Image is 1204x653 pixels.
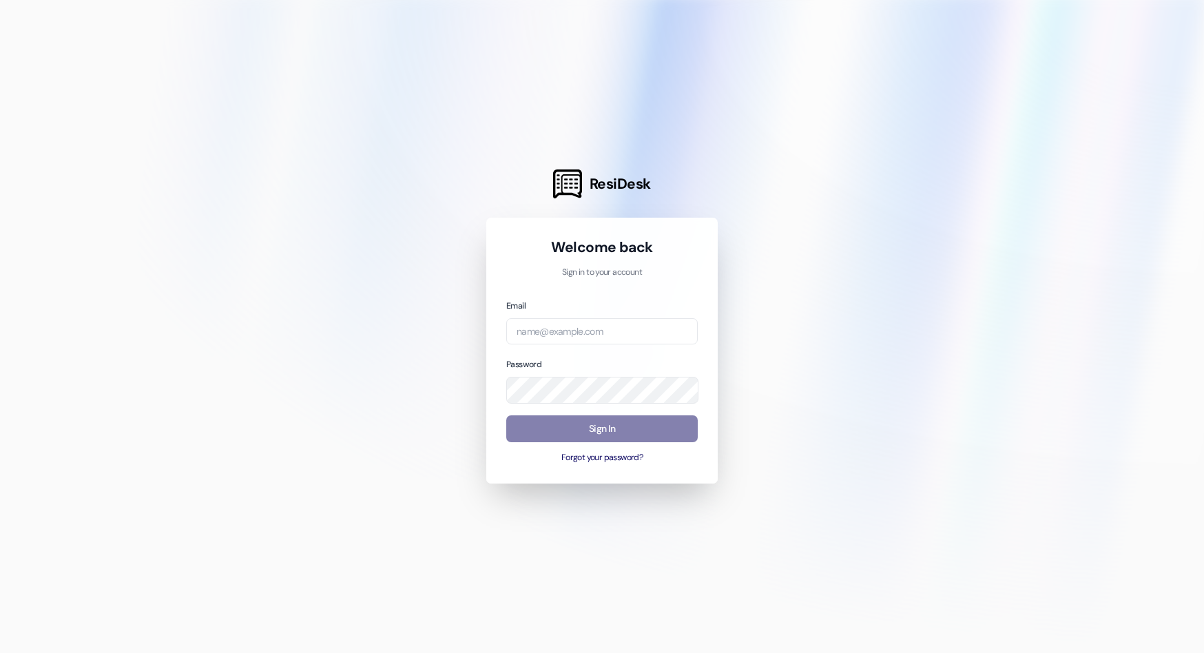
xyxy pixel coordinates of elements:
button: Sign In [506,415,698,442]
label: Password [506,359,541,370]
img: ResiDesk Logo [553,169,582,198]
h1: Welcome back [506,238,698,257]
p: Sign in to your account [506,267,698,279]
button: Forgot your password? [506,452,698,464]
span: ResiDesk [590,174,651,194]
label: Email [506,300,526,311]
input: name@example.com [506,318,698,345]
